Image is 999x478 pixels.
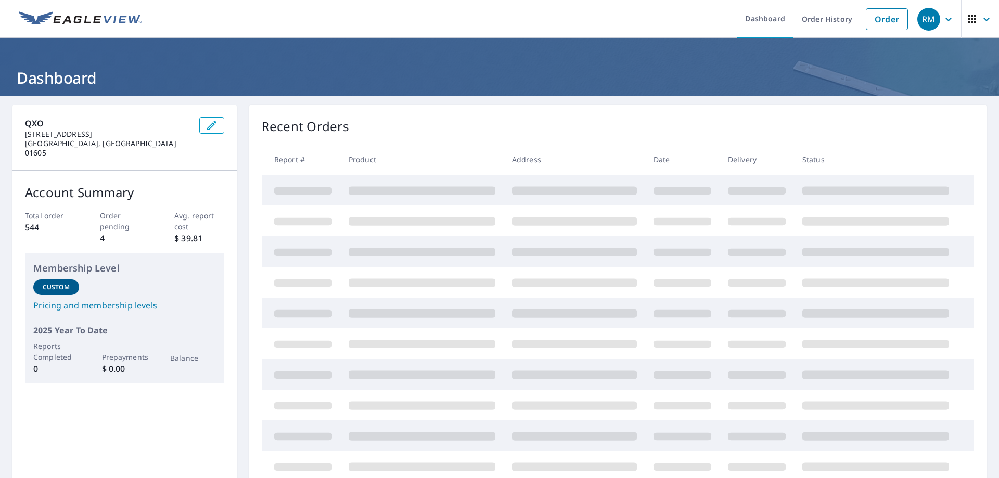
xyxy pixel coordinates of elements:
[25,117,191,130] p: QXO
[100,232,150,244] p: 4
[794,144,957,175] th: Status
[340,144,504,175] th: Product
[33,261,216,275] p: Membership Level
[25,130,191,139] p: [STREET_ADDRESS]
[25,210,75,221] p: Total order
[102,363,148,375] p: $ 0.00
[170,353,216,364] p: Balance
[262,117,349,136] p: Recent Orders
[174,232,224,244] p: $ 39.81
[100,210,150,232] p: Order pending
[174,210,224,232] p: Avg. report cost
[33,341,79,363] p: Reports Completed
[25,139,191,158] p: [GEOGRAPHIC_DATA], [GEOGRAPHIC_DATA] 01605
[262,144,340,175] th: Report #
[720,144,794,175] th: Delivery
[645,144,720,175] th: Date
[33,324,216,337] p: 2025 Year To Date
[33,299,216,312] a: Pricing and membership levels
[25,221,75,234] p: 544
[866,8,908,30] a: Order
[102,352,148,363] p: Prepayments
[917,8,940,31] div: RM
[19,11,142,27] img: EV Logo
[504,144,645,175] th: Address
[43,282,70,292] p: Custom
[25,183,224,202] p: Account Summary
[33,363,79,375] p: 0
[12,67,987,88] h1: Dashboard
